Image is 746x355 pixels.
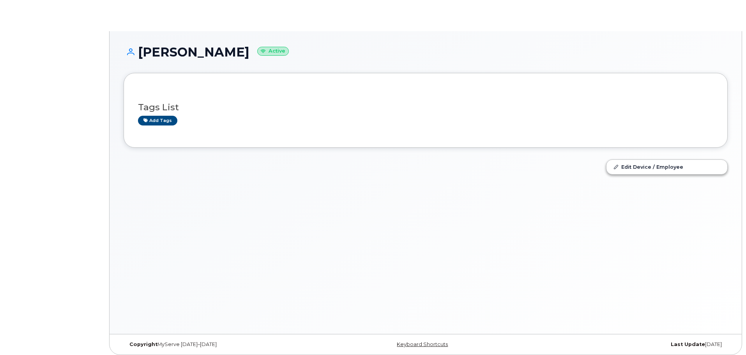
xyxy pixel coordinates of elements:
[397,341,448,347] a: Keyboard Shortcuts
[129,341,157,347] strong: Copyright
[606,160,727,174] a: Edit Device / Employee
[124,45,728,59] h1: [PERSON_NAME]
[526,341,728,348] div: [DATE]
[257,47,289,56] small: Active
[671,341,705,347] strong: Last Update
[138,102,713,112] h3: Tags List
[138,116,177,125] a: Add tags
[124,341,325,348] div: MyServe [DATE]–[DATE]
